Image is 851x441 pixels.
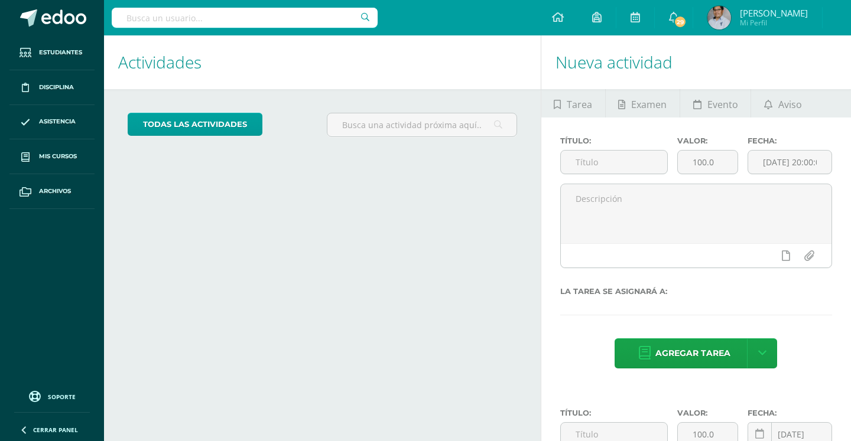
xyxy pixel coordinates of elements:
span: Cerrar panel [33,426,78,434]
a: Examen [606,89,680,117]
a: Archivos [9,174,95,209]
span: Evento [707,90,738,119]
input: Busca un usuario... [112,8,378,28]
input: Fecha de entrega [748,151,831,174]
a: Evento [680,89,751,117]
span: Archivos [39,187,71,196]
a: Estudiantes [9,35,95,70]
a: Aviso [751,89,814,117]
span: Mis cursos [39,152,77,161]
span: Soporte [48,393,76,401]
span: Tarea [567,90,592,119]
label: Valor: [677,136,738,145]
input: Busca una actividad próxima aquí... [327,113,516,136]
label: Fecha: [748,409,832,417]
span: [PERSON_NAME] [740,7,808,19]
a: Asistencia [9,105,95,140]
label: Valor: [677,409,738,417]
span: Agregar tarea [655,339,730,368]
span: Asistencia [39,117,76,126]
span: Mi Perfil [740,18,808,28]
label: Título: [560,409,668,417]
input: Puntos máximos [678,151,738,174]
label: La tarea se asignará a: [560,287,832,296]
a: Disciplina [9,70,95,105]
img: edf14e01bdf5edef23c3d5be4ca601bb.png [707,6,731,30]
span: Examen [631,90,667,119]
label: Fecha: [748,136,832,145]
a: Tarea [541,89,605,117]
a: todas las Actividades [128,113,262,136]
span: Disciplina [39,83,74,92]
h1: Nueva actividad [556,35,837,89]
h1: Actividades [118,35,527,89]
label: Título: [560,136,668,145]
input: Título [561,151,667,174]
span: Estudiantes [39,48,82,57]
a: Mis cursos [9,139,95,174]
a: Soporte [14,388,90,404]
span: Aviso [778,90,802,119]
span: 29 [674,15,687,28]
